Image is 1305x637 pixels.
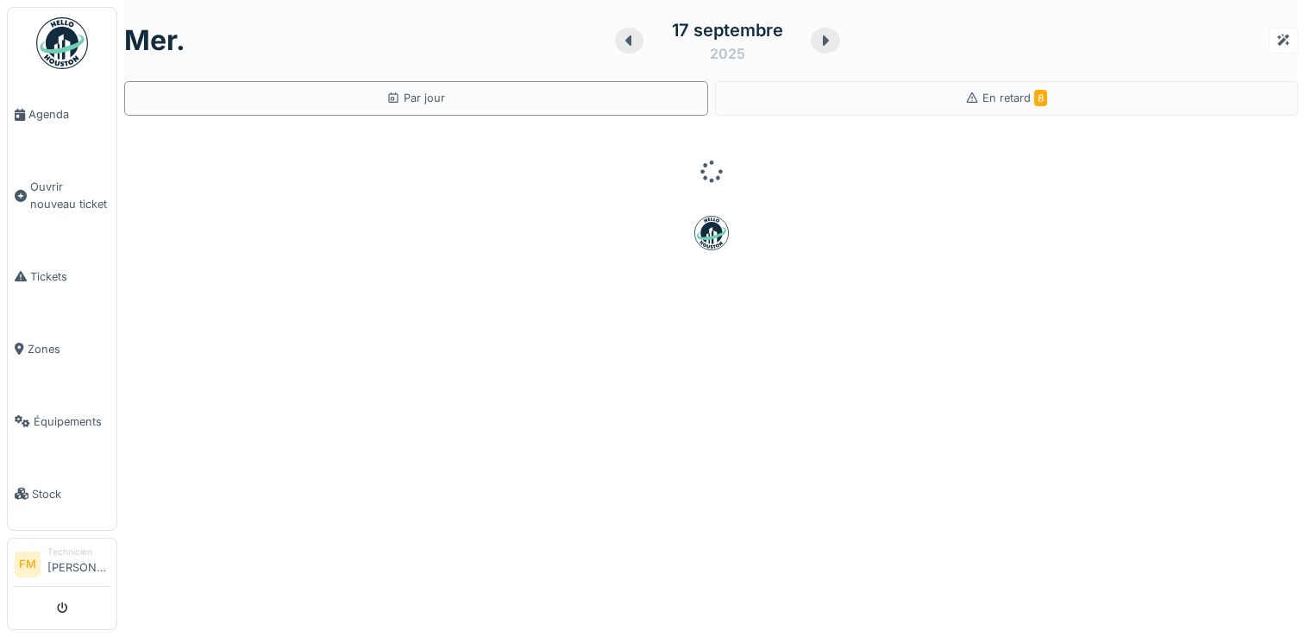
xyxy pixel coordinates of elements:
[1034,90,1047,106] span: 8
[672,17,783,43] div: 17 septembre
[47,546,110,583] li: [PERSON_NAME]
[32,486,110,502] span: Stock
[30,268,110,285] span: Tickets
[8,151,116,240] a: Ouvrir nouveau ticket
[47,546,110,558] div: Technicien
[36,17,88,69] img: Badge_color-CXgf-gQk.svg
[124,24,185,57] h1: mer.
[28,106,110,123] span: Agenda
[710,43,745,64] div: 2025
[8,385,116,457] a: Équipements
[8,240,116,312] a: Tickets
[8,312,116,385] a: Zones
[8,79,116,151] a: Agenda
[694,216,729,250] img: badge-BVDL4wpA.svg
[30,179,110,211] span: Ouvrir nouveau ticket
[8,457,116,530] a: Stock
[386,90,445,106] div: Par jour
[15,552,41,577] li: FM
[28,341,110,357] span: Zones
[34,413,110,430] span: Équipements
[982,91,1047,104] span: En retard
[15,546,110,587] a: FM Technicien[PERSON_NAME]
